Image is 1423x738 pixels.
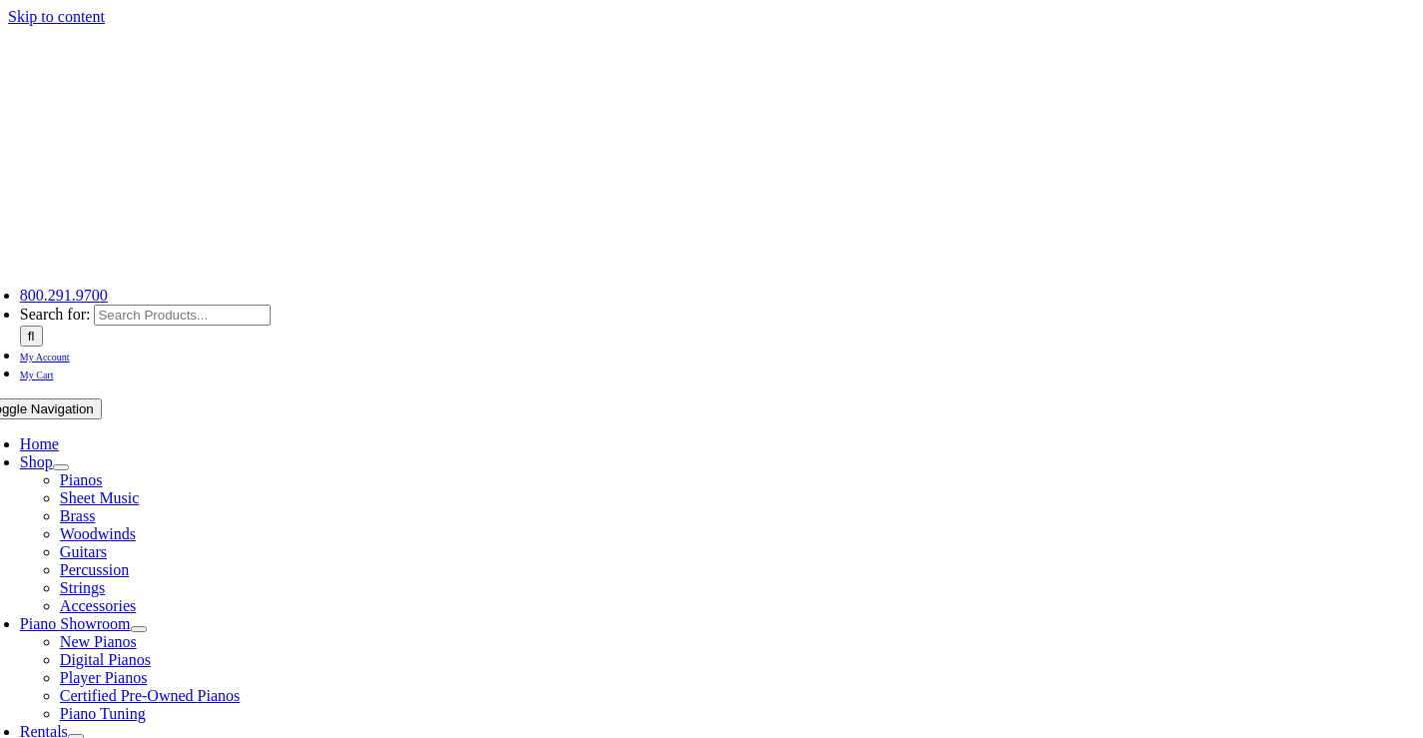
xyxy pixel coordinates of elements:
[60,507,96,524] a: Brass
[20,347,70,364] a: My Account
[60,597,136,614] a: Accessories
[60,561,129,578] a: Percussion
[20,453,53,470] a: Shop
[20,369,54,380] span: My Cart
[60,669,148,686] a: Player Pianos
[60,705,146,722] a: Piano Tuning
[131,626,147,632] button: Open submenu of Piano Showroom
[60,471,103,488] a: Pianos
[60,525,136,542] a: Woodwinds
[94,305,271,326] input: Search Products...
[20,326,43,347] input: Search
[60,579,105,596] a: Strings
[60,687,240,704] a: Certified Pre-Owned Pianos
[60,543,107,560] a: Guitars
[20,306,91,323] span: Search for:
[60,633,137,650] a: New Pianos
[20,615,131,632] a: Piano Showroom
[53,464,69,470] button: Open submenu of Shop
[20,435,59,452] a: Home
[8,8,105,25] a: Skip to content
[20,365,54,381] a: My Cart
[60,489,140,506] a: Sheet Music
[20,352,70,363] span: My Account
[60,651,151,668] a: Digital Pianos
[20,287,108,304] a: 800.291.9700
